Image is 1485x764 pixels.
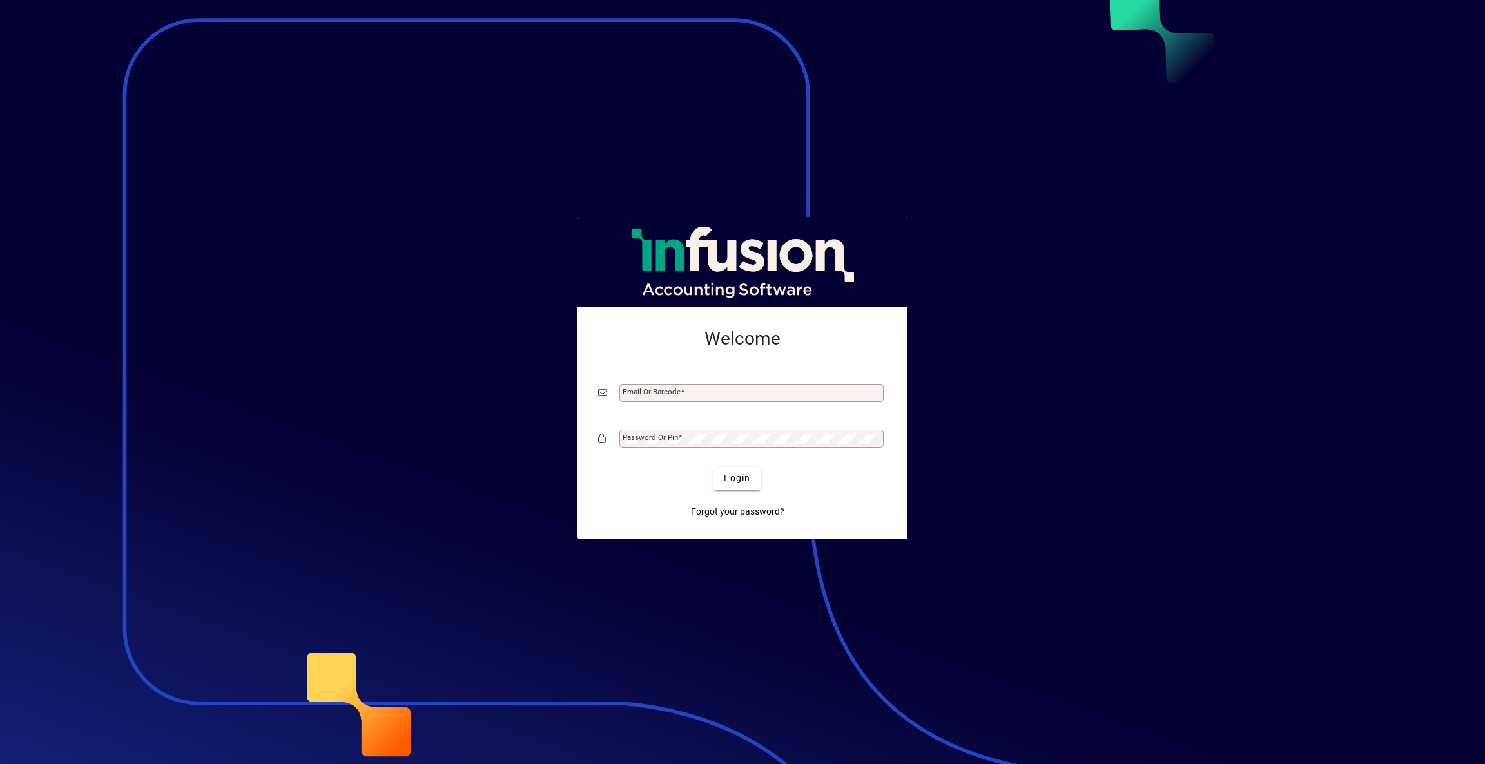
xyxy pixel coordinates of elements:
mat-label: Email or Barcode [623,387,681,396]
h2: Welcome [598,328,887,350]
span: Login [724,472,750,485]
a: Forgot your password? [686,501,790,524]
mat-label: Password or Pin [623,433,678,442]
button: Login [713,467,761,490]
span: Forgot your password? [691,505,784,519]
